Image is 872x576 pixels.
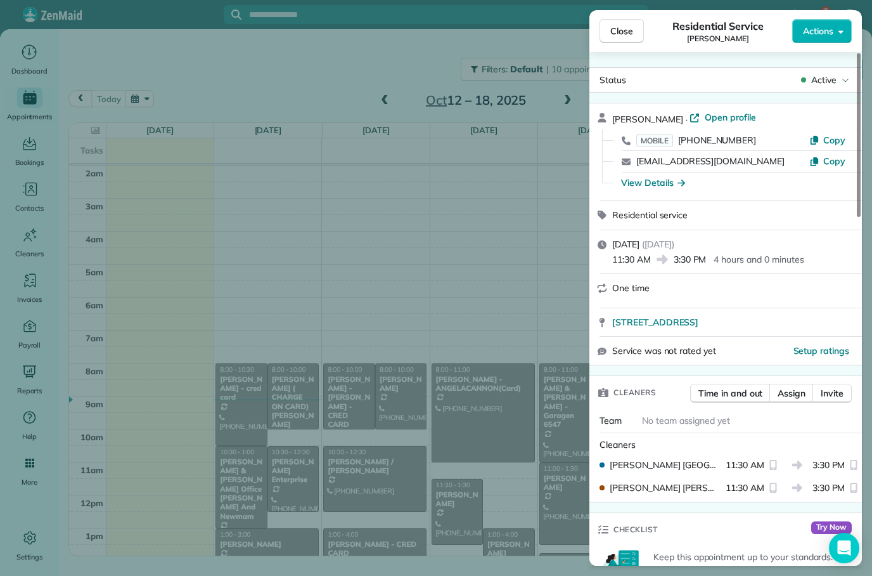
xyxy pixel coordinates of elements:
a: [EMAIL_ADDRESS][DOMAIN_NAME] [636,155,785,167]
span: Cleaners [613,386,656,399]
span: Cleaners [599,439,636,450]
span: 11:30 AM [726,481,764,494]
span: Try Now [811,521,852,534]
button: Setup ratings [793,344,850,357]
button: Assign [769,384,814,403]
span: MOBILE [636,134,673,147]
span: Status [599,74,626,86]
span: 3:30 PM [674,253,707,266]
span: Copy [823,134,845,146]
span: [PERSON_NAME] [687,34,749,44]
span: 11:30 AM [612,253,651,266]
span: Service was not rated yet [612,344,716,358]
a: Open profile [689,111,756,124]
span: 11:30 AM [726,459,764,471]
p: 4 hours and 0 minutes [714,253,804,266]
div: Open Intercom Messenger [829,533,859,563]
span: Actions [803,25,833,37]
span: Team [599,415,622,426]
span: One time [612,282,650,294]
span: [PERSON_NAME] [612,114,683,125]
button: Invite [812,384,852,403]
span: Assign [778,387,805,400]
button: View Details [621,176,685,189]
span: [PERSON_NAME] [GEOGRAPHIC_DATA] [610,459,721,471]
span: No team assigned yet [642,415,730,426]
span: Checklist [613,523,658,536]
span: [PHONE_NUMBER] [678,134,756,146]
span: Invite [821,387,843,400]
span: Residential Service [672,18,763,34]
span: · [683,114,690,124]
span: Close [610,25,633,37]
span: Active [811,74,837,86]
span: 3:30 PM [812,481,845,494]
span: [DATE] [612,239,639,250]
span: Open profile [705,111,756,124]
span: [PERSON_NAME] [PERSON_NAME] [610,481,721,494]
span: ( [DATE] ) [642,239,674,250]
span: Time in and out [698,387,762,400]
button: Close [599,19,644,43]
button: Copy [809,134,845,147]
a: MOBILE[PHONE_NUMBER] [636,134,756,147]
span: Copy [823,155,845,167]
a: [STREET_ADDRESS] [612,316,854,329]
button: Time in and out [690,384,771,403]
span: Setup ratings [793,345,850,357]
span: [STREET_ADDRESS] [612,316,698,329]
span: Residential service [612,209,688,221]
span: 3:30 PM [812,459,845,471]
button: Copy [809,155,845,167]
